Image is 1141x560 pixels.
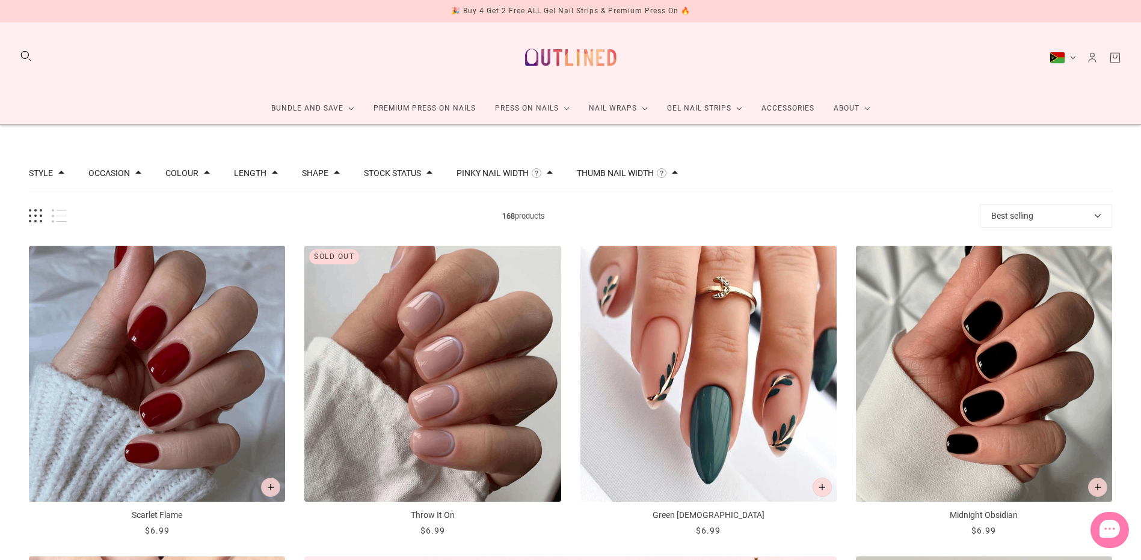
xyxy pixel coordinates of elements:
button: Best selling [980,204,1112,228]
a: Press On Nails [485,93,579,124]
span: products [67,210,980,222]
img: Midnight Obsidian-Press on Manicure-Outlined [856,246,1112,502]
p: Scarlet Flame [29,509,285,522]
button: Filter by Style [29,169,53,177]
button: Filter by Stock status [364,169,421,177]
a: Nail Wraps [579,93,657,124]
a: Throw It On [304,246,561,537]
a: Bundle and Save [262,93,364,124]
span: $6.99 [696,526,721,535]
button: Filter by Shape [302,169,328,177]
a: Gel Nail Strips [657,93,752,124]
button: Add to cart [261,478,280,497]
div: 🎉 Buy 4 Get 2 Free ALL Gel Nail Strips & Premium Press On 🔥 [451,5,690,17]
div: Sold out [309,249,359,264]
b: 168 [502,212,515,221]
a: Green Zen [580,246,837,537]
p: Midnight Obsidian [856,509,1112,522]
button: Filter by Length [234,169,266,177]
a: About [824,93,880,124]
button: Add to cart [1088,478,1107,497]
button: Vanuatu [1050,52,1076,64]
span: $6.99 [420,526,445,535]
button: Add to cart [813,478,832,497]
a: Cart [1109,51,1122,64]
a: Midnight Obsidian [856,246,1112,537]
span: $6.99 [145,526,170,535]
button: Grid view [29,209,42,223]
button: Filter by Occasion [88,169,130,177]
img: Scarlet Flame-Press on Manicure-Outlined [29,246,285,502]
a: Accessories [752,93,824,124]
button: Filter by Pinky Nail Width [457,169,529,177]
a: Account [1086,51,1099,64]
p: Green [DEMOGRAPHIC_DATA] [580,509,837,522]
button: Filter by Colour [165,169,198,177]
button: Search [19,49,32,62]
a: Outlined [518,32,624,83]
img: Throw It On-Press on Manicure-Outlined [304,246,561,502]
button: Filter by Thumb Nail Width [577,169,654,177]
a: Premium Press On Nails [364,93,485,124]
a: Scarlet Flame [29,246,285,537]
p: Throw It On [304,509,561,522]
span: $6.99 [971,526,996,535]
button: List view [52,209,67,223]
